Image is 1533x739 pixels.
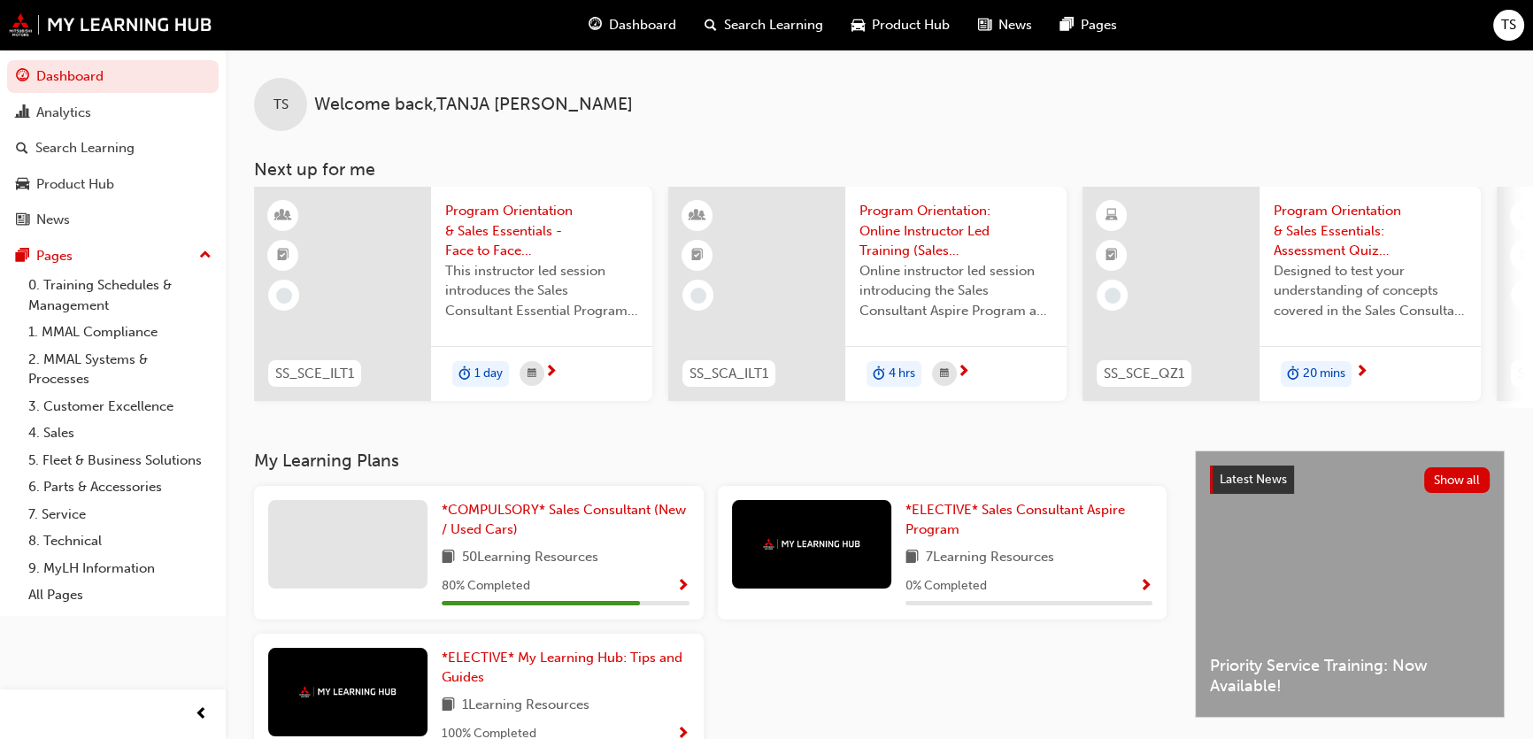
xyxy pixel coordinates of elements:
[676,579,689,595] span: Show Progress
[1105,288,1121,304] span: learningRecordVerb_NONE-icon
[1493,10,1524,41] button: TS
[1060,14,1074,36] span: pages-icon
[957,365,970,381] span: next-icon
[7,132,219,165] a: Search Learning
[1303,364,1345,384] span: 20 mins
[442,648,689,688] a: *ELECTIVE* My Learning Hub: Tips and Guides
[528,363,536,385] span: calendar-icon
[462,695,589,717] span: 1 Learning Resources
[964,7,1046,43] a: news-iconNews
[1081,15,1117,35] span: Pages
[458,363,471,386] span: duration-icon
[21,527,219,555] a: 8. Technical
[873,363,885,386] span: duration-icon
[690,7,837,43] a: search-iconSearch Learning
[442,695,455,717] span: book-icon
[851,14,865,36] span: car-icon
[978,14,991,36] span: news-icon
[1355,365,1368,381] span: next-icon
[1139,575,1152,597] button: Show Progress
[589,14,602,36] span: guage-icon
[276,288,292,304] span: learningRecordVerb_NONE-icon
[1274,261,1467,321] span: Designed to test your understanding of concepts covered in the Sales Consultant Essential Program...
[7,240,219,273] button: Pages
[9,13,212,36] img: mmal
[442,576,530,597] span: 80 % Completed
[36,210,70,230] div: News
[1082,187,1481,401] a: SS_SCE_QZ1Program Orientation & Sales Essentials: Assessment Quiz (Sales Consultant Essential Pro...
[574,7,690,43] a: guage-iconDashboard
[7,168,219,201] a: Product Hub
[299,686,397,697] img: mmal
[273,95,289,115] span: TS
[1424,467,1491,493] button: Show all
[474,364,503,384] span: 1 day
[195,704,208,726] span: prev-icon
[1520,204,1532,227] span: learningResourceType_ELEARNING-icon
[1220,472,1287,487] span: Latest News
[16,177,29,193] span: car-icon
[16,212,29,228] span: news-icon
[277,204,289,227] span: learningResourceType_INSTRUCTOR_LED-icon
[1139,579,1152,595] span: Show Progress
[36,103,91,123] div: Analytics
[7,60,219,93] a: Dashboard
[724,15,823,35] span: Search Learning
[21,555,219,582] a: 9. MyLH Information
[763,538,860,550] img: mmal
[859,261,1052,321] span: Online instructor led session introducing the Sales Consultant Aspire Program and outlining what ...
[21,346,219,393] a: 2. MMAL Systems & Processes
[1520,244,1532,267] span: booktick-icon
[1210,466,1490,494] a: Latest NewsShow all
[277,244,289,267] span: booktick-icon
[676,575,689,597] button: Show Progress
[1501,15,1516,35] span: TS
[1104,364,1184,384] span: SS_SCE_QZ1
[442,547,455,569] span: book-icon
[462,547,598,569] span: 50 Learning Resources
[1210,656,1490,696] span: Priority Service Training: Now Available!
[940,363,949,385] span: calendar-icon
[445,201,638,261] span: Program Orientation & Sales Essentials - Face to Face Instructor Led Training (Sales Consultant E...
[16,105,29,121] span: chart-icon
[21,420,219,447] a: 4. Sales
[905,547,919,569] span: book-icon
[998,15,1032,35] span: News
[690,288,706,304] span: learningRecordVerb_NONE-icon
[16,249,29,265] span: pages-icon
[36,174,114,195] div: Product Hub
[1105,244,1118,267] span: booktick-icon
[1046,7,1131,43] a: pages-iconPages
[689,364,768,384] span: SS_SCA_ILT1
[1274,201,1467,261] span: Program Orientation & Sales Essentials: Assessment Quiz (Sales Consultant Essential Program)
[21,272,219,319] a: 0. Training Schedules & Management
[691,204,704,227] span: learningResourceType_INSTRUCTOR_LED-icon
[21,501,219,528] a: 7. Service
[837,7,964,43] a: car-iconProduct Hub
[859,201,1052,261] span: Program Orientation: Online Instructor Led Training (Sales Consultant Aspire Program)
[872,15,950,35] span: Product Hub
[905,576,987,597] span: 0 % Completed
[35,138,135,158] div: Search Learning
[7,96,219,129] a: Analytics
[544,365,558,381] span: next-icon
[36,246,73,266] div: Pages
[889,364,915,384] span: 4 hrs
[21,319,219,346] a: 1. MMAL Compliance
[442,650,682,686] span: *ELECTIVE* My Learning Hub: Tips and Guides
[275,364,354,384] span: SS_SCE_ILT1
[226,159,1533,180] h3: Next up for me
[21,473,219,501] a: 6. Parts & Accessories
[21,581,219,609] a: All Pages
[905,500,1153,540] a: *ELECTIVE* Sales Consultant Aspire Program
[199,244,212,267] span: up-icon
[668,187,1067,401] a: SS_SCA_ILT1Program Orientation: Online Instructor Led Training (Sales Consultant Aspire Program)O...
[16,141,28,157] span: search-icon
[445,261,638,321] span: This instructor led session introduces the Sales Consultant Essential Program and outlines what y...
[1105,204,1118,227] span: learningResourceType_ELEARNING-icon
[314,95,633,115] span: Welcome back , TANJA [PERSON_NAME]
[254,187,652,401] a: SS_SCE_ILT1Program Orientation & Sales Essentials - Face to Face Instructor Led Training (Sales C...
[1287,363,1299,386] span: duration-icon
